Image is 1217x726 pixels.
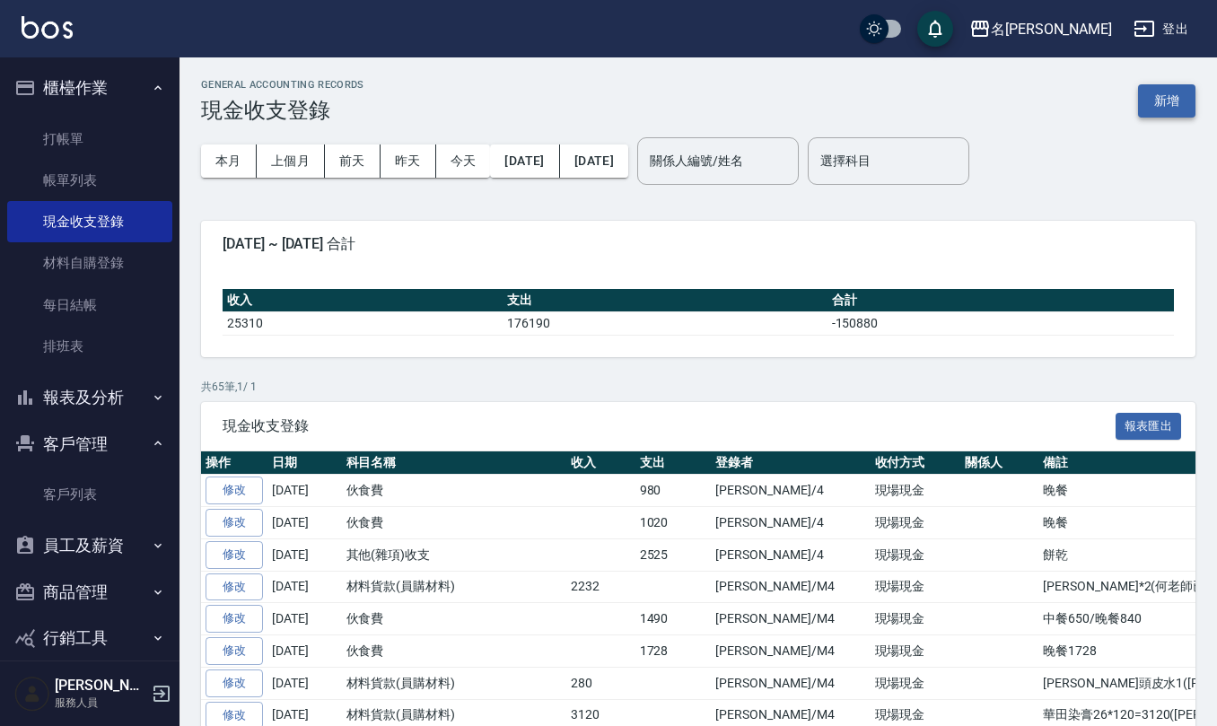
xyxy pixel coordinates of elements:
[342,571,566,603] td: 材料貨款(員購材料)
[342,451,566,475] th: 科目名稱
[635,538,712,571] td: 2525
[560,144,628,178] button: [DATE]
[711,507,870,539] td: [PERSON_NAME]/4
[871,538,961,571] td: 現場現金
[871,475,961,507] td: 現場現金
[342,603,566,635] td: 伙食費
[342,507,566,539] td: 伙食費
[201,144,257,178] button: 本月
[267,475,342,507] td: [DATE]
[223,235,1174,253] span: [DATE] ~ [DATE] 合計
[1116,416,1182,433] a: 報表匯出
[635,635,712,668] td: 1728
[267,635,342,668] td: [DATE]
[871,667,961,699] td: 現場現金
[7,242,172,284] a: 材料自購登錄
[566,451,635,475] th: 收入
[201,98,364,123] h3: 現金收支登錄
[206,509,263,537] a: 修改
[827,311,1174,335] td: -150880
[223,417,1116,435] span: 現金收支登錄
[325,144,381,178] button: 前天
[7,474,172,515] a: 客戶列表
[635,451,712,475] th: 支出
[206,541,263,569] a: 修改
[206,605,263,633] a: 修改
[7,522,172,569] button: 員工及薪資
[201,451,267,475] th: 操作
[711,571,870,603] td: [PERSON_NAME]/M4
[342,667,566,699] td: 材料貨款(員購材料)
[342,475,566,507] td: 伙食費
[381,144,436,178] button: 昨天
[490,144,559,178] button: [DATE]
[827,289,1174,312] th: 合計
[206,669,263,697] a: 修改
[566,571,635,603] td: 2232
[257,144,325,178] button: 上個月
[711,538,870,571] td: [PERSON_NAME]/4
[871,571,961,603] td: 現場現金
[7,569,172,616] button: 商品管理
[7,160,172,201] a: 帳單列表
[267,603,342,635] td: [DATE]
[267,507,342,539] td: [DATE]
[267,571,342,603] td: [DATE]
[962,11,1119,48] button: 名[PERSON_NAME]
[871,507,961,539] td: 現場現金
[267,667,342,699] td: [DATE]
[7,284,172,326] a: 每日結帳
[201,79,364,91] h2: GENERAL ACCOUNTING RECORDS
[342,635,566,668] td: 伙食費
[55,677,146,695] h5: [PERSON_NAME]
[7,65,172,111] button: 櫃檯作業
[711,603,870,635] td: [PERSON_NAME]/M4
[206,637,263,665] a: 修改
[436,144,491,178] button: 今天
[871,635,961,668] td: 現場現金
[871,603,961,635] td: 現場現金
[7,374,172,421] button: 報表及分析
[566,667,635,699] td: 280
[871,451,961,475] th: 收付方式
[635,603,712,635] td: 1490
[14,676,50,712] img: Person
[223,311,503,335] td: 25310
[1138,92,1195,109] a: 新增
[917,11,953,47] button: save
[206,573,263,601] a: 修改
[711,451,870,475] th: 登錄者
[7,118,172,160] a: 打帳單
[960,451,1038,475] th: 關係人
[7,201,172,242] a: 現金收支登錄
[55,695,146,711] p: 服務人員
[7,615,172,661] button: 行銷工具
[223,289,503,312] th: 收入
[7,421,172,468] button: 客戶管理
[635,475,712,507] td: 980
[711,635,870,668] td: [PERSON_NAME]/M4
[1126,13,1195,46] button: 登出
[201,379,1195,395] p: 共 65 筆, 1 / 1
[267,451,342,475] th: 日期
[1116,413,1182,441] button: 報表匯出
[503,289,827,312] th: 支出
[711,667,870,699] td: [PERSON_NAME]/M4
[503,311,827,335] td: 176190
[267,538,342,571] td: [DATE]
[1138,84,1195,118] button: 新增
[991,18,1112,40] div: 名[PERSON_NAME]
[711,475,870,507] td: [PERSON_NAME]/4
[342,538,566,571] td: 其他(雜項)收支
[22,16,73,39] img: Logo
[206,477,263,504] a: 修改
[635,507,712,539] td: 1020
[7,326,172,367] a: 排班表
